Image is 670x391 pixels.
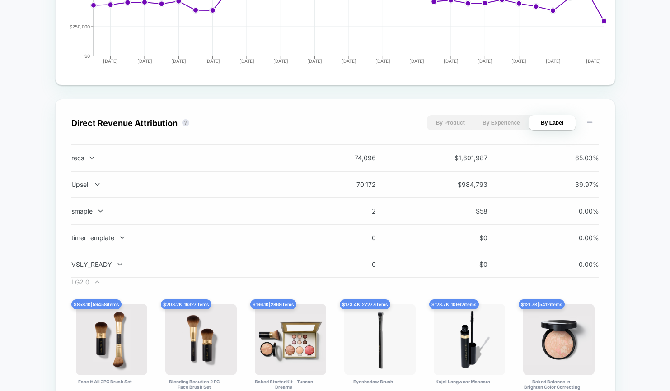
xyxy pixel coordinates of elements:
[447,234,487,242] span: $ 0
[341,58,356,64] tspan: [DATE]
[340,299,390,309] div: $ 173.4K | 27277 items
[161,299,211,309] div: $ 203.2K | 16327 items
[558,261,599,268] span: 0.00 %
[76,304,147,375] img: Face it All 2PC Brush Set
[375,58,390,64] tspan: [DATE]
[307,58,322,64] tspan: [DATE]
[165,379,224,390] div: Blending Beauties 2 PC Face Brush Set
[558,207,599,215] span: 0.00 %
[255,379,313,390] div: Baked Starter Kit - Tuscan Dreams
[447,261,487,268] span: $ 0
[586,58,601,64] tspan: [DATE]
[443,58,458,64] tspan: [DATE]
[137,58,152,64] tspan: [DATE]
[409,58,424,64] tspan: [DATE]
[519,299,565,309] div: $ 121.7K | 5412 items
[71,207,309,215] div: smaple
[84,53,90,59] tspan: $0
[255,304,326,375] img: Baked Starter Kit - Tuscan Dreams
[523,379,581,390] div: Baked Balance-n-Brighten Color Correcting Foundation
[71,118,178,128] div: Direct Revenue Attribution
[239,58,254,64] tspan: [DATE]
[182,119,189,126] button: ?
[447,154,487,162] span: $ 1,601,987
[529,115,576,130] button: By Label
[477,58,492,64] tspan: [DATE]
[70,24,90,29] tspan: $250,000
[165,304,237,375] img: Blending Beauties 2 PC Face Brush Set
[335,181,376,188] span: 70,172
[103,58,118,64] tspan: [DATE]
[434,304,505,375] img: Kajal Longwear Mascara
[558,234,599,242] span: 0.00 %
[447,207,487,215] span: $ 58
[273,58,288,64] tspan: [DATE]
[558,181,599,188] span: 39.97 %
[558,154,599,162] span: 65.03 %
[71,299,122,309] div: $ 858.1K | 59458 items
[344,379,403,390] div: Eyeshadow Brush
[511,58,526,64] tspan: [DATE]
[71,154,309,162] div: recs
[71,181,309,188] div: Upsell
[71,278,309,286] div: LG2.0
[335,261,376,268] span: 0
[478,115,525,130] button: By Experience
[545,58,560,64] tspan: [DATE]
[427,115,473,130] button: By Product
[335,207,376,215] span: 2
[205,58,220,64] tspan: [DATE]
[523,304,595,375] img: Baked Balance-n-Brighten Color Correcting Foundation
[335,154,376,162] span: 74,096
[71,234,309,242] div: timer template
[76,379,134,390] div: Face it All 2PC Brush Set
[429,299,479,309] div: $ 128.7K | 10992 items
[335,234,376,242] span: 0
[250,299,296,309] div: $ 196.1K | 2868 items
[171,58,186,64] tspan: [DATE]
[434,379,492,390] div: Kajal Longwear Mascara
[447,181,487,188] span: $ 984,793
[71,261,309,268] div: VSLY_READY
[344,304,416,375] img: Eyeshadow Brush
